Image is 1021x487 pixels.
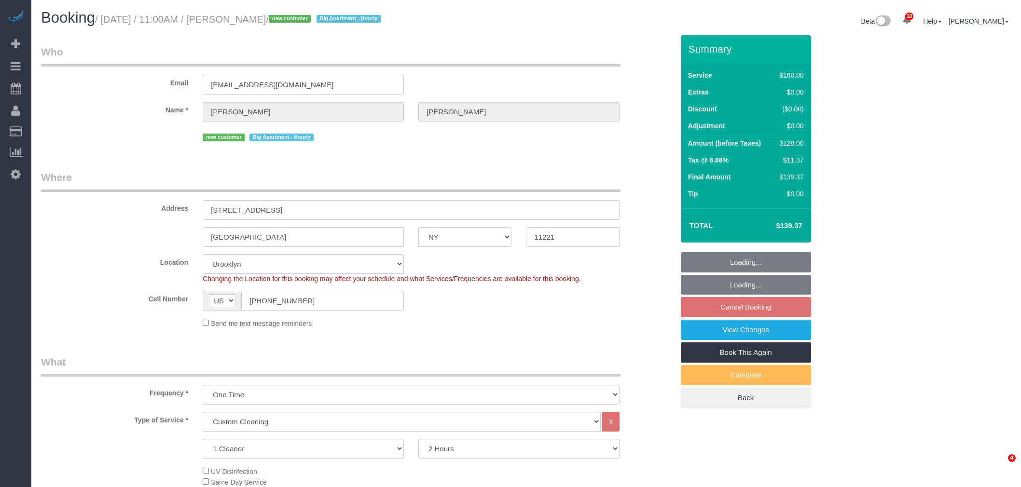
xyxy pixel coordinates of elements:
div: $0.00 [775,121,803,131]
label: Type of Service * [34,412,195,425]
div: $128.00 [775,138,803,148]
label: Name * [34,102,195,115]
legend: Who [41,45,621,67]
input: First Name [203,102,404,122]
a: Back [681,388,811,408]
div: $0.00 [775,87,803,97]
input: Cell Number [241,291,404,311]
input: Email [203,75,404,95]
a: View Changes [681,320,811,340]
input: Last Name [418,102,620,122]
label: Tip [688,189,698,199]
a: Help [923,17,942,25]
label: Frequency * [34,385,195,398]
span: new customer [203,134,245,141]
label: Adjustment [688,121,725,131]
label: Email [34,75,195,88]
span: Same Day Service [211,478,267,486]
div: $160.00 [775,70,803,80]
label: Address [34,200,195,213]
label: Final Amount [688,172,731,182]
small: / [DATE] / 11:00AM / [PERSON_NAME] [95,14,384,25]
h3: Summary [689,43,806,54]
span: 10 [905,13,913,20]
span: Booking [41,9,95,26]
input: Zip Code [526,227,619,247]
a: Beta [861,17,891,25]
legend: Where [41,170,621,192]
div: ($0.00) [775,104,803,114]
input: City [203,227,404,247]
span: / [266,14,384,25]
span: Changing the Location for this booking may affect your schedule and what Services/Frequencies are... [203,275,580,283]
span: Big Apartment - Hourly [249,134,314,141]
strong: Total [690,221,713,230]
label: Tax @ 8.88% [688,155,729,165]
img: Automaid Logo [6,10,25,23]
a: Book This Again [681,342,811,363]
h4: $139.37 [747,222,802,230]
label: Cell Number [34,291,195,304]
span: UV Disinfection [211,468,257,475]
div: $11.37 [775,155,803,165]
span: 4 [1008,454,1016,462]
iframe: Intercom live chat [988,454,1011,477]
span: Send me text message reminders [211,320,312,327]
label: Service [688,70,712,80]
div: $139.37 [775,172,803,182]
img: New interface [875,15,891,28]
div: $0.00 [775,189,803,199]
legend: What [41,355,621,377]
span: Big Apartment - Hourly [317,15,381,23]
label: Discount [688,104,717,114]
a: [PERSON_NAME] [949,17,1009,25]
label: Extras [688,87,709,97]
span: new customer [269,15,311,23]
label: Location [34,254,195,267]
label: Amount (before Taxes) [688,138,761,148]
a: 10 [897,10,916,31]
